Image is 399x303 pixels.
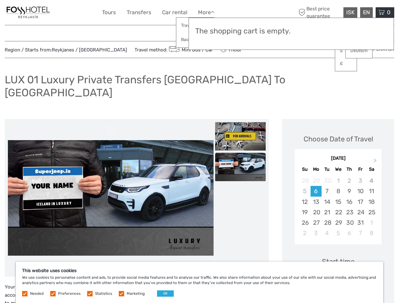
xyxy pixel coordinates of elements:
div: Choose Monday, November 3rd, 2025 [311,228,322,238]
div: Mo [311,165,322,174]
div: Choose Thursday, October 9th, 2025 [344,186,355,196]
div: Not available Wednesday, October 1st, 2025 [333,175,344,186]
div: Choose Wednesday, October 8th, 2025 [333,186,344,196]
div: Choose Saturday, November 1st, 2025 [366,217,377,228]
a: More [198,8,215,17]
div: Choose Sunday, October 12th, 2025 [299,197,310,207]
div: Not available Friday, October 3rd, 2025 [355,175,366,186]
div: We [333,165,344,174]
div: Not available Saturday, October 4th, 2025 [366,175,377,186]
div: Choose Monday, October 13th, 2025 [311,197,322,207]
button: Next Month [371,157,381,167]
div: Choose Date of Travel [304,134,373,144]
div: Choose Friday, October 17th, 2025 [355,197,366,207]
div: Su [299,165,310,174]
div: Not available Tuesday, September 30th, 2025 [322,175,333,186]
div: Choose Saturday, October 18th, 2025 [366,197,377,207]
div: Not available Monday, September 29th, 2025 [311,175,322,186]
a: Car rental [162,8,187,17]
div: Choose Wednesday, November 5th, 2025 [333,228,344,238]
div: Not available Thursday, October 2nd, 2025 [344,175,355,186]
a: Tours [102,8,116,17]
a: Back to Hotel [176,33,214,46]
div: Choose Tuesday, November 4th, 2025 [322,228,333,238]
div: Choose Tuesday, October 14th, 2025 [322,197,333,207]
a: Deutsch [346,45,372,56]
div: Choose Friday, October 24th, 2025 [355,207,366,217]
div: Choose Friday, October 10th, 2025 [355,186,366,196]
div: Choose Sunday, October 19th, 2025 [299,207,310,217]
div: Not available Sunday, September 28th, 2025 [299,175,310,186]
img: 16fb447c7d50440eaa484c9a0dbf045b_slider_thumbnail.jpeg [215,153,266,181]
h1: LUX 01 Luxury Private Transfers [GEOGRAPHIC_DATA] To [GEOGRAPHIC_DATA] [5,73,394,99]
button: OK [157,290,174,297]
div: Choose Monday, October 6th, 2025 [311,186,322,196]
div: Choose Wednesday, October 15th, 2025 [333,197,344,207]
div: Choose Saturday, November 8th, 2025 [366,228,377,238]
div: Choose Thursday, October 30th, 2025 [344,217,355,228]
span: Travel method: [135,45,213,54]
a: $ [335,45,357,56]
span: ISK [346,9,354,15]
div: [DATE] [295,155,382,162]
span: Region / Starts from: [5,47,127,53]
div: Choose Tuesday, October 21st, 2025 [322,207,333,217]
div: Choose Friday, November 7th, 2025 [355,228,366,238]
label: Preferences [58,291,81,296]
a: £ [335,58,357,69]
div: Sa [366,165,377,174]
span: Best price guarantee [297,5,342,19]
div: Th [344,165,355,174]
div: Tu [322,165,333,174]
div: Choose Wednesday, October 29th, 2025 [333,217,344,228]
div: Choose Thursday, November 6th, 2025 [344,228,355,238]
div: Choose Saturday, October 25th, 2025 [366,207,377,217]
a: Travel Articles [176,19,214,32]
div: Fr [355,165,366,174]
div: Choose Sunday, November 2nd, 2025 [299,228,310,238]
div: Choose Monday, October 20th, 2025 [311,207,322,217]
h5: This website uses cookies [22,268,377,273]
a: Reykjanes / [GEOGRAPHIC_DATA] [52,47,127,53]
a: Transfers [127,8,151,17]
div: We use cookies to personalise content and ads, to provide social media features and to analyse ou... [16,262,383,303]
div: Choose Friday, October 31st, 2025 [355,217,366,228]
label: Marketing [127,291,145,296]
div: Not available Sunday, October 5th, 2025 [299,186,310,196]
div: Choose Saturday, October 11th, 2025 [366,186,377,196]
div: Choose Thursday, October 16th, 2025 [344,197,355,207]
div: Choose Monday, October 27th, 2025 [311,217,322,228]
img: 16fb447c7d50440eaa484c9a0dbf045b_main_slider.jpeg [8,140,214,256]
div: Choose Tuesday, October 28th, 2025 [322,217,333,228]
label: Statistics [95,291,112,296]
label: Needed [30,291,44,296]
div: Start time [322,257,354,266]
div: Choose Thursday, October 23rd, 2025 [344,207,355,217]
a: Mini Bus / Car [167,47,213,53]
div: month 2025-10 [297,175,379,238]
img: d17cabca94be4cdf9a944f0c6cf5d444_slider_thumbnail.jpg [215,122,266,151]
span: 0 [386,9,391,15]
div: Choose Tuesday, October 7th, 2025 [322,186,333,196]
div: EN [360,7,373,18]
div: Choose Wednesday, October 22nd, 2025 [333,207,344,217]
h3: The shopping cart is empty. [195,27,387,36]
img: 1357-20722262-a0dc-4fd2-8fc5-b62df901d176_logo_small.jpg [5,5,51,20]
div: Choose Sunday, October 26th, 2025 [299,217,310,228]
